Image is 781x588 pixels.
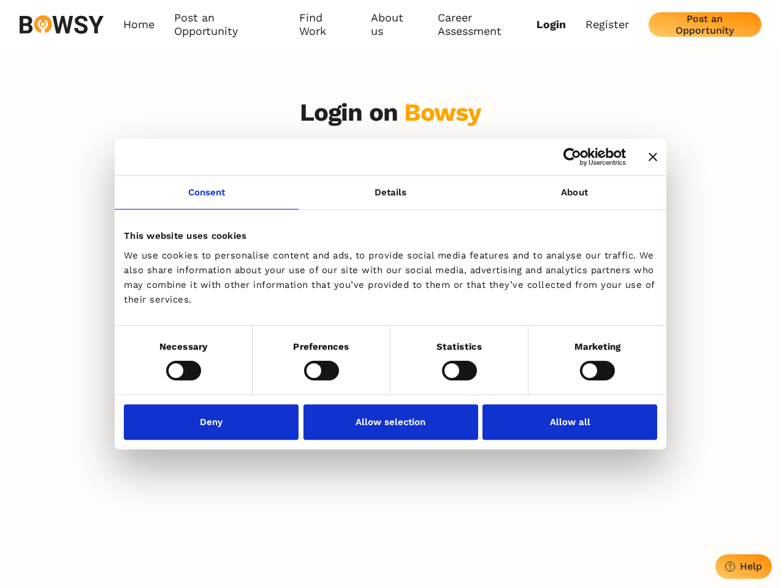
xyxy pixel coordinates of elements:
[482,176,666,209] a: About
[303,404,478,440] button: Allow selection
[115,176,299,209] a: Consent
[20,15,104,34] img: svg%3e
[649,153,657,161] button: Close banner
[715,554,772,579] button: Help
[585,18,629,31] a: Register
[482,404,657,440] button: Allow all
[536,18,566,31] a: Login
[519,148,626,166] a: Usercentrics Cookiebot - opens in a new window
[574,341,621,352] strong: Marketing
[436,341,482,352] strong: Statistics
[300,98,482,127] h3: Login on
[658,13,752,36] div: Post an Opportunity
[124,404,299,440] button: Deny
[438,11,536,39] a: Career Assessment
[649,12,761,37] button: Post an Opportunity
[123,11,154,39] a: Home
[740,560,762,572] div: Help
[404,98,481,127] div: Bowsy
[321,137,460,151] p: Enter and start using it
[293,341,349,352] strong: Preferences
[124,228,657,243] div: This website uses cookies
[124,248,657,307] div: We use cookies to personalise content and ads, to provide social media features and to analyse ou...
[299,176,482,209] a: Details
[159,341,207,352] strong: Necessary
